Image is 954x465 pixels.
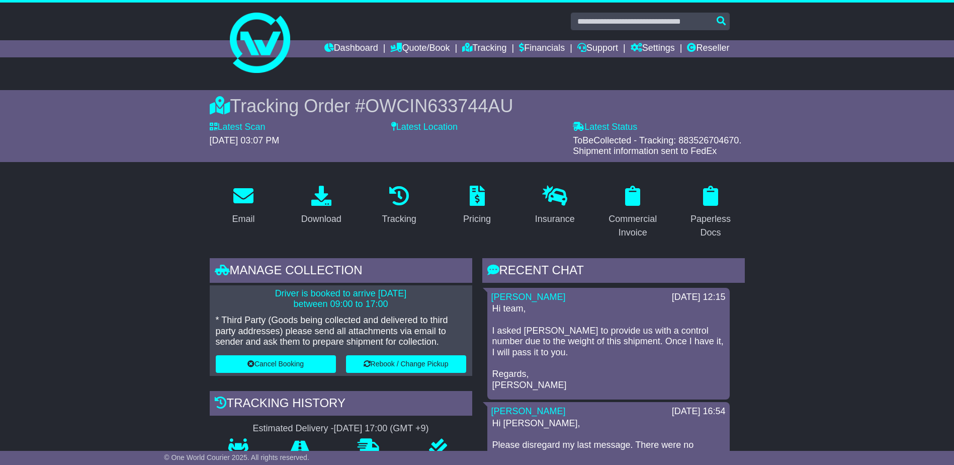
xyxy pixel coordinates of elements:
[491,406,566,416] a: [PERSON_NAME]
[687,40,729,57] a: Reseller
[492,303,725,391] p: Hi team, I asked [PERSON_NAME] to provide us with a control number due to the weight of this ship...
[599,182,667,243] a: Commercial Invoice
[677,182,745,243] a: Paperless Docs
[672,292,726,303] div: [DATE] 12:15
[577,40,618,57] a: Support
[346,355,466,373] button: Rebook / Change Pickup
[210,258,472,285] div: Manage collection
[529,182,581,229] a: Insurance
[382,212,416,226] div: Tracking
[216,355,336,373] button: Cancel Booking
[216,315,466,348] p: * Third Party (Goods being collected and delivered to third party addresses) please send all atta...
[573,135,741,157] span: ToBeCollected - Tracking: 883526704670. Shipment information sent to FedEx
[535,212,575,226] div: Insurance
[232,212,254,226] div: Email
[491,292,566,302] a: [PERSON_NAME]
[519,40,565,57] a: Financials
[324,40,378,57] a: Dashboard
[683,212,738,240] div: Paperless Docs
[375,182,422,229] a: Tracking
[164,453,309,461] span: © One World Courier 2025. All rights reserved.
[365,96,513,116] span: OWCIN633744AU
[573,122,637,133] label: Latest Status
[463,212,491,226] div: Pricing
[390,40,450,57] a: Quote/Book
[301,212,341,226] div: Download
[210,391,472,418] div: Tracking history
[672,406,726,417] div: [DATE] 16:54
[225,182,261,229] a: Email
[605,212,660,240] div: Commercial Invoice
[391,122,458,133] label: Latest Location
[216,288,466,310] p: Driver is booked to arrive [DATE] between 09:00 to 17:00
[210,122,266,133] label: Latest Scan
[482,258,745,285] div: RECENT CHAT
[631,40,675,57] a: Settings
[462,40,506,57] a: Tracking
[210,95,745,117] div: Tracking Order #
[334,423,429,434] div: [DATE] 17:00 (GMT +9)
[457,182,497,229] a: Pricing
[295,182,348,229] a: Download
[210,135,280,145] span: [DATE] 03:07 PM
[210,423,472,434] div: Estimated Delivery -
